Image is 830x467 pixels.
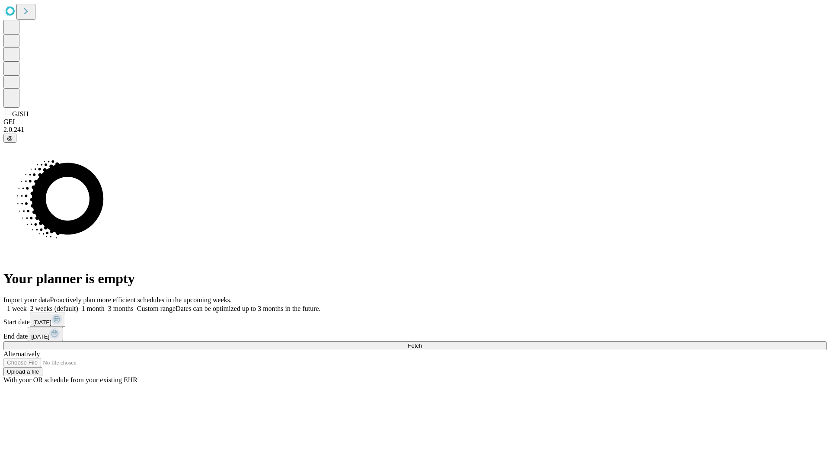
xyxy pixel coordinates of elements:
span: [DATE] [33,319,51,326]
span: Import your data [3,296,50,304]
button: [DATE] [30,313,65,327]
button: [DATE] [28,327,63,341]
span: With your OR schedule from your existing EHR [3,376,137,384]
span: Dates can be optimized up to 3 months in the future. [176,305,320,312]
button: Fetch [3,341,827,350]
span: [DATE] [31,333,49,340]
button: @ [3,134,16,143]
div: 2.0.241 [3,126,827,134]
span: 1 week [7,305,27,312]
span: @ [7,135,13,141]
span: Proactively plan more efficient schedules in the upcoming weeks. [50,296,232,304]
span: Fetch [408,342,422,349]
span: Alternatively [3,350,40,358]
span: Custom range [137,305,176,312]
span: 1 month [82,305,105,312]
div: End date [3,327,827,341]
span: 3 months [108,305,134,312]
span: GJSH [12,110,29,118]
h1: Your planner is empty [3,271,827,287]
div: GEI [3,118,827,126]
button: Upload a file [3,367,42,376]
div: Start date [3,313,827,327]
span: 2 weeks (default) [30,305,78,312]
